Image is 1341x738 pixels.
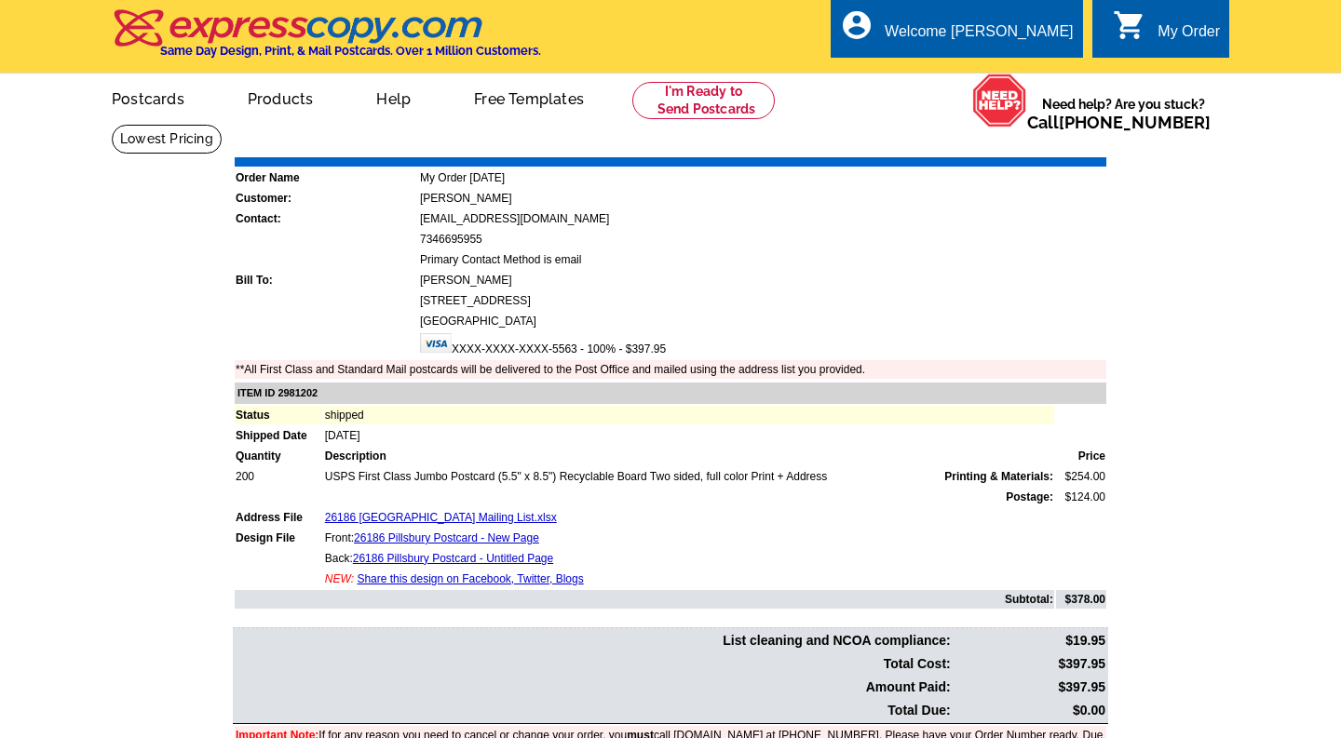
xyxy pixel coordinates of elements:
td: ITEM ID 2981202 [235,382,1106,404]
td: $397.95 [954,677,1106,698]
td: Description [324,447,1054,465]
a: 26186 [GEOGRAPHIC_DATA] Mailing List.xlsx [325,511,557,524]
h4: Same Day Design, Print, & Mail Postcards. Over 1 Million Customers. [160,44,541,58]
a: 26186 Pillsbury Postcard - New Page [354,531,539,544]
td: My Order [DATE] [419,168,1106,187]
td: XXXX-XXXX-XXXX-5563 - 100% - $397.95 [419,332,1106,358]
span: Need help? Are you stuck? [1027,95,1220,132]
a: Same Day Design, Print, & Mail Postcards. Over 1 Million Customers. [112,22,541,58]
td: $378.00 [1056,590,1106,609]
td: **All First Class and Standard Mail postcards will be delivered to the Post Office and mailed usi... [235,360,1106,379]
td: Shipped Date [235,426,322,445]
td: Amount Paid: [235,677,952,698]
i: shopping_cart [1113,8,1146,42]
img: visa.gif [420,333,452,353]
td: [DATE] [324,426,1054,445]
img: help [972,74,1027,127]
td: Quantity [235,447,322,465]
td: [GEOGRAPHIC_DATA] [419,312,1106,330]
i: account_circle [840,8,874,42]
a: Products [218,75,344,119]
span: NEW: [325,572,354,585]
td: $254.00 [1056,467,1106,486]
td: Address File [235,508,322,527]
td: List cleaning and NCOA compliance: [235,630,952,651]
a: 26186 Pillsbury Postcard - Untitled Page [353,552,553,565]
td: Primary Contact Method is email [419,250,1106,269]
td: $19.95 [954,630,1106,651]
td: Back: [324,549,1054,568]
td: $0.00 [954,700,1106,721]
td: Total Due: [235,700,952,721]
td: Contact: [235,209,417,228]
a: Help [346,75,440,119]
td: Bill To: [235,271,417,289]
td: [PERSON_NAME] [419,271,1106,289]
td: shipped [324,406,1054,424]
td: Customer: [235,189,417,208]
div: Welcome [PERSON_NAME] [885,23,1073,49]
td: $397.95 [954,653,1106,675]
strong: Postage: [1006,490,1053,503]
td: Price [1056,447,1106,465]
span: Call [1027,113,1211,132]
div: My Order [1158,23,1220,49]
td: [STREET_ADDRESS] [419,291,1106,310]
a: Free Templates [444,75,614,119]
td: Subtotal: [235,590,1054,609]
td: Design File [235,529,322,547]
a: shopping_cart My Order [1113,20,1220,44]
td: Order Name [235,168,417,187]
td: Status [235,406,322,424]
td: 200 [235,467,322,486]
td: Total Cost: [235,653,952,675]
td: Front: [324,529,1054,547]
td: USPS First Class Jumbo Postcard (5.5" x 8.5") Recyclable Board Two sided, full color Print + Address [324,467,1054,486]
a: [PHONE_NUMBER] [1059,113,1211,132]
td: $124.00 [1056,488,1106,506]
a: Share this design on Facebook, Twitter, Blogs [357,572,583,585]
span: Printing & Materials: [944,468,1053,485]
td: [EMAIL_ADDRESS][DOMAIN_NAME] [419,209,1106,228]
td: [PERSON_NAME] [419,189,1106,208]
td: 7346695955 [419,230,1106,248]
a: Postcards [82,75,214,119]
